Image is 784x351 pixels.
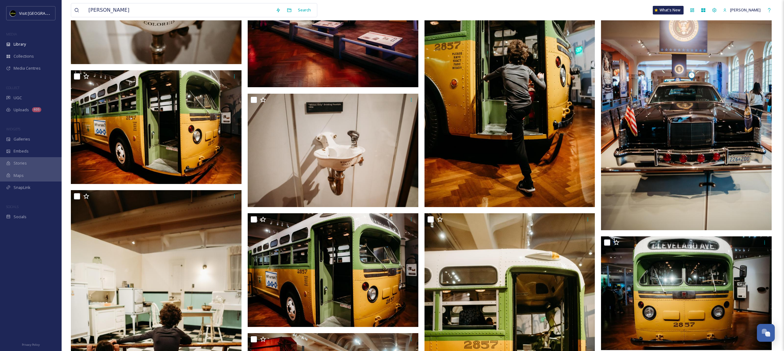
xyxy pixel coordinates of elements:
span: Collections [14,53,34,59]
span: SnapLink [14,185,30,190]
img: VISIT%20DETROIT%20LOGO%20-%20BLACK%20BACKGROUND.png [10,10,16,16]
img: 8594c84612ffb2eeb667582a89cef700738493c042344a5a91b981179a19853c.jpg [71,70,242,184]
div: Search [295,4,314,16]
span: Stories [14,160,27,166]
div: 405 [32,107,41,112]
span: Uploads [14,107,29,113]
span: Library [14,41,26,47]
span: [PERSON_NAME] [730,7,761,13]
img: 1f7e13899927ba5a4a83ced3f53f987244dd2113211b02216ce5f86127cda8eb.jpg [601,236,772,350]
span: Socials [14,214,26,220]
span: SOCIALS [6,204,18,209]
button: Open Chat [757,324,775,342]
img: bea54815f7f85b26999c6782c84e646f370888b475d74ebe55024a1361d0ef7a.jpg [248,213,418,327]
span: WIDGETS [6,127,20,131]
span: Visit [GEOGRAPHIC_DATA] [19,10,67,16]
span: Privacy Policy [22,343,40,347]
span: Galleries [14,136,30,142]
a: Privacy Policy [22,341,40,348]
span: COLLECT [6,85,19,90]
a: [PERSON_NAME] [720,4,764,16]
span: Maps [14,173,24,178]
img: a1cc03ecc860da56741085e7491da3e83044d73acfd6be463a8e6e9cfd6c3728.jpg [248,93,418,207]
span: Media Centres [14,65,41,71]
a: What's New [653,6,684,14]
input: Search your library [85,3,273,17]
span: MEDIA [6,32,17,36]
span: Embeds [14,148,29,154]
span: UGC [14,95,22,101]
